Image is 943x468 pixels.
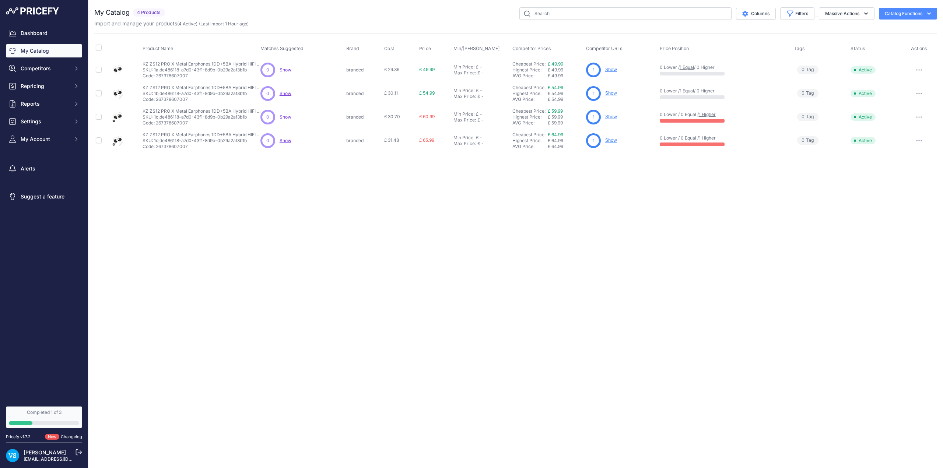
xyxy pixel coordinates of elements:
div: Min Price: [453,111,474,117]
a: Show [280,114,291,120]
a: [EMAIL_ADDRESS][DOMAIN_NAME] [24,456,101,462]
a: [PERSON_NAME] [24,449,66,455]
div: Min Price: [453,64,474,70]
button: Repricing [6,80,82,93]
span: 0 [266,137,269,144]
a: 1 Higher [699,135,716,141]
span: ( ) [177,21,197,27]
span: 0 [266,90,269,97]
div: - [478,111,482,117]
span: Tag [797,136,818,145]
p: KZ ZS12 PRO X Metal Earphones 1DD+5BA Hybrid HIFI Bass In Ear Monitor Headphones [143,108,260,114]
div: £ 54.99 [548,96,583,102]
span: Active [851,113,876,121]
p: 0 Lower / 0 Equal / [660,135,787,141]
div: £ 59.99 [548,120,583,126]
a: £ 54.99 [548,85,563,90]
a: 4 Active [179,21,196,27]
span: £ 30.70 [384,114,400,119]
span: My Account [21,136,69,143]
span: 4 Products [133,8,165,17]
span: 1 [593,137,595,144]
div: Max Price: [453,117,476,123]
p: 0 Lower / / 0 Higher [660,64,787,70]
div: AVG Price: [512,144,548,149]
p: branded [346,138,381,144]
button: Competitors [6,62,82,75]
button: Cost [384,46,396,52]
a: 1 Equal [680,88,694,94]
span: £ 49.99 [548,67,563,73]
p: Code: 267378607007 [143,144,260,149]
a: Completed 1 of 3 [6,407,82,428]
span: £ 65.99 [419,137,434,143]
span: Show [280,67,291,73]
span: 0 [802,90,804,97]
a: Cheapest Price: [512,108,546,114]
div: £ [477,117,480,123]
a: Changelog [61,434,82,439]
span: £ 60.99 [419,114,435,119]
div: AVG Price: [512,120,548,126]
p: KZ ZS12 PRO X Metal Earphones 1DD+5BA Hybrid HIFI Bass In Ear Monitor Headphones [143,85,260,91]
p: KZ ZS12 PRO X Metal Earphones 1DD+5BA Hybrid HIFI Bass In Ear Monitor Headphones [143,61,260,67]
span: Reports [21,100,69,108]
a: Show [280,91,291,96]
span: Tags [794,46,805,51]
a: Alerts [6,162,82,175]
button: Filters [780,7,814,20]
div: Min Price: [453,135,474,141]
p: 0 Lower / 0 Equal / [660,112,787,117]
p: 0 Lower / / 0 Higher [660,88,787,94]
div: - [478,64,482,70]
div: £ [477,141,480,147]
a: Cheapest Price: [512,85,546,90]
span: £ 64.99 [548,138,563,143]
span: £ 31.48 [384,137,399,143]
span: (Last import 1 Hour ago) [199,21,249,27]
span: Product Name [143,46,173,51]
button: Status [851,46,867,52]
a: £ 49.99 [548,61,563,67]
a: Show [605,90,617,96]
span: Brand [346,46,359,51]
div: - [480,141,484,147]
span: Actions [911,46,927,51]
a: Suggest a feature [6,190,82,203]
a: My Catalog [6,44,82,57]
button: Price [419,46,433,52]
span: 1 [593,114,595,120]
div: Completed 1 of 3 [9,409,79,415]
span: 0 [266,67,269,73]
div: - [480,94,484,99]
button: Columns [736,8,776,20]
a: £ 64.99 [548,132,563,137]
div: £ [476,135,478,141]
span: Price [419,46,431,52]
span: £ 29.36 [384,67,399,72]
p: branded [346,114,381,120]
div: - [478,88,482,94]
span: £ 30.11 [384,90,398,96]
span: Competitors [21,65,69,72]
p: branded [346,91,381,96]
span: Active [851,66,876,74]
div: Highest Price: [512,138,548,144]
a: £ 59.99 [548,108,563,114]
a: Show [605,137,617,143]
span: £ 54.99 [419,90,435,96]
p: SKU: 1a,de486118-a7d0-43f1-8d9b-0b29a2af3b1b [143,67,260,73]
div: £ [476,64,478,70]
div: Highest Price: [512,67,548,73]
span: 0 [802,113,804,120]
a: Dashboard [6,27,82,40]
div: Pricefy v1.7.2 [6,434,31,440]
a: 1 Higher [699,112,716,117]
p: SKU: 1c,de486118-a7d0-43f1-8d9b-0b29a2af3b1b [143,114,260,120]
a: 1 Equal [680,64,694,70]
div: £ 49.99 [548,73,583,79]
p: Code: 267378607007 [143,73,260,79]
span: Competitor Prices [512,46,551,51]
